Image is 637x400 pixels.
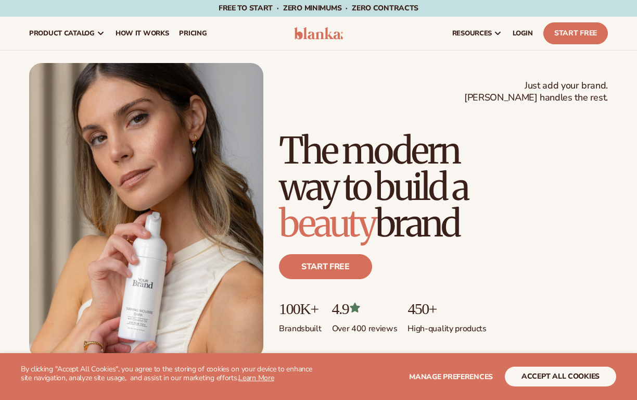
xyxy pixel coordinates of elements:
[279,201,375,246] span: beauty
[543,22,608,44] a: Start Free
[24,17,110,50] a: product catalog
[507,17,538,50] a: LOGIN
[29,63,263,358] img: Female holding tanning mousse.
[447,17,507,50] a: resources
[452,29,492,37] span: resources
[219,3,418,13] span: Free to start · ZERO minimums · ZERO contracts
[332,317,398,334] p: Over 400 reviews
[407,300,486,317] p: 450+
[409,372,493,382] span: Manage preferences
[279,254,372,279] a: Start free
[110,17,174,50] a: How It Works
[279,132,608,242] h1: The modern way to build a brand
[29,29,95,37] span: product catalog
[116,29,169,37] span: How It Works
[21,365,318,383] p: By clicking "Accept All Cookies", you agree to the storing of cookies on your device to enhance s...
[409,367,493,386] button: Manage preferences
[513,29,533,37] span: LOGIN
[279,300,322,317] p: 100K+
[505,367,616,386] button: accept all cookies
[464,80,608,104] span: Just add your brand. [PERSON_NAME] handles the rest.
[294,27,343,40] img: logo
[279,317,322,334] p: Brands built
[238,373,274,383] a: Learn More
[179,29,207,37] span: pricing
[332,300,398,317] p: 4.9
[407,317,486,334] p: High-quality products
[174,17,212,50] a: pricing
